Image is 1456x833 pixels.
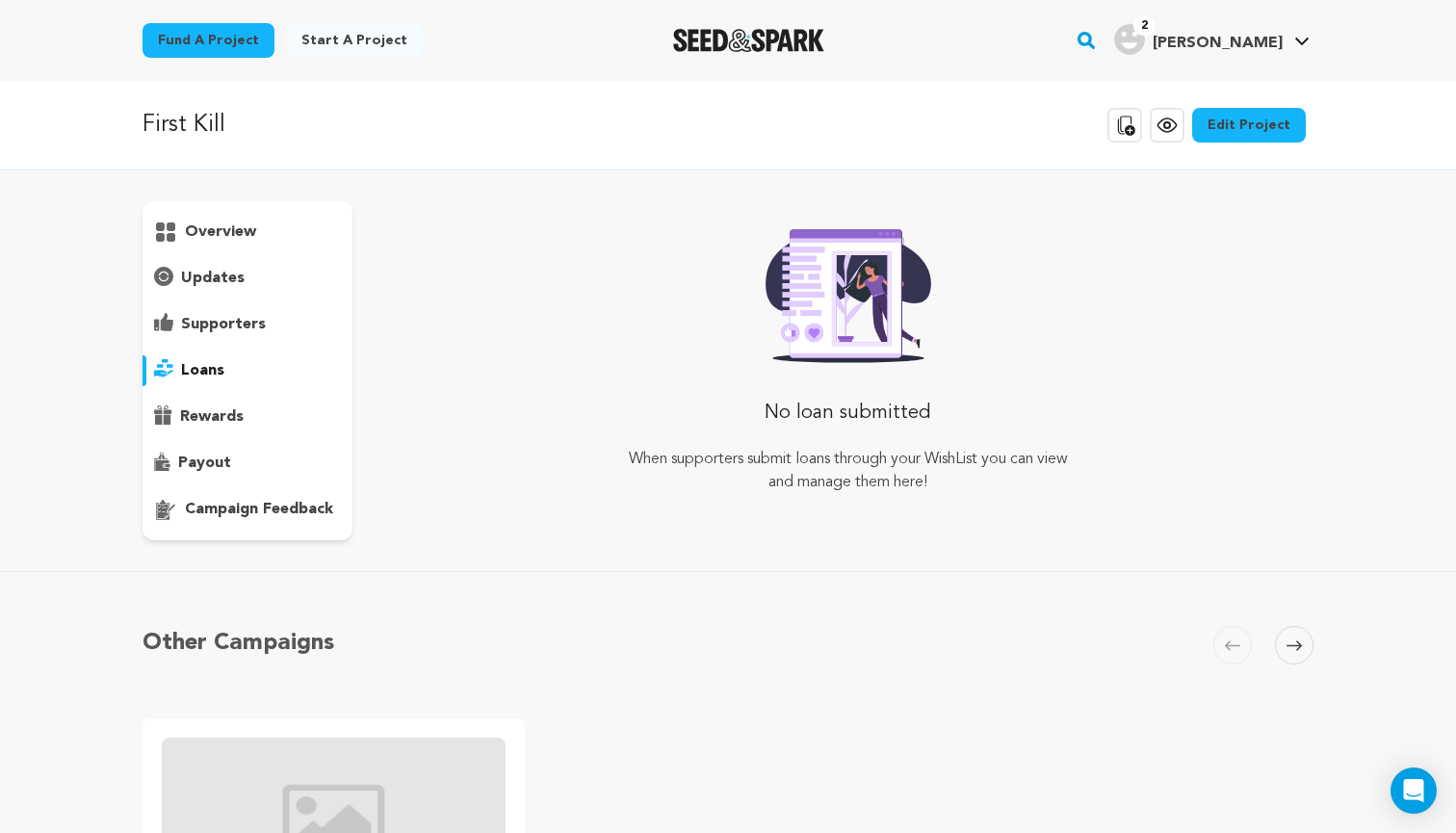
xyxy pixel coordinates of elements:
p: loans [181,359,224,382]
span: 2 [1133,16,1156,36]
a: Seed&Spark Homepage [673,29,824,52]
h5: Other Campaigns [143,626,334,661]
a: Fund a project [143,23,274,58]
div: Open Intercom Messenger [1391,768,1437,814]
button: supporters [143,309,352,340]
a: Start a project [286,23,423,58]
p: No loan submitted [615,394,1080,432]
button: loans [143,355,352,386]
p: supporters [181,313,266,336]
p: rewards [180,405,244,429]
span: [PERSON_NAME] [1153,36,1283,51]
p: overview [185,221,256,244]
p: payout [178,452,231,475]
button: rewards [143,402,352,432]
p: updates [181,267,245,290]
img: Seed&Spark Rafiki Image [750,217,947,363]
button: overview [143,217,352,247]
div: Fleming F.'s Profile [1114,24,1283,55]
p: When supporters submit loans through your WishList you can view and manage them here! [615,448,1080,494]
a: Edit Project [1192,108,1306,143]
span: Fleming F.'s Profile [1110,20,1313,61]
a: Fleming F.'s Profile [1110,20,1313,55]
button: campaign feedback [143,494,352,525]
p: First Kill [143,108,225,143]
p: campaign feedback [185,498,333,521]
img: user.png [1114,24,1145,55]
button: payout [143,448,352,479]
img: Seed&Spark Logo Dark Mode [673,29,824,52]
button: updates [143,263,352,294]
